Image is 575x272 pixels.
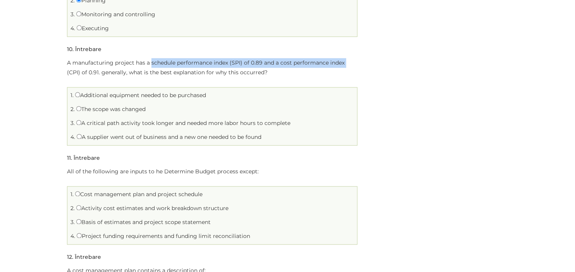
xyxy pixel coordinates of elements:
span: 4. [70,133,75,140]
span: 3. [70,120,75,127]
span: 10 [67,46,72,53]
input: The scope was changed [76,106,81,111]
label: Executing [77,25,109,32]
span: 2. [70,205,75,212]
span: 1. [70,92,74,99]
label: A supplier went out of business and a new one needed to be found [77,133,261,140]
p: All of the following are inputs to he Determine Budget process except: [67,167,357,176]
h5: . Întrebare [67,254,101,260]
span: 3. [70,11,75,18]
input: Monitoring and controlling [76,11,81,16]
label: The scope was changed [76,106,146,113]
p: A manufacturing project has a schedule performance index (SPI) of 0.89 and a cost performance ind... [67,58,357,77]
input: A supplier went out of business and a new one needed to be found [77,134,82,139]
span: 4. [70,233,75,239]
span: 2. [70,106,75,113]
input: A critical path activity took longer and needed more labor hours to complete [76,120,81,125]
label: Monitoring and controlling [76,11,155,18]
input: Additional equipment needed to be purchased [75,92,80,97]
span: 3. [70,219,75,226]
label: Project funding requirements and funding limit reconciliation [77,233,250,239]
label: Additional equipment needed to be purchased [75,92,206,99]
label: Cost management plan and project schedule [75,191,203,198]
label: Activity cost estimates and work breakdown structure [76,205,228,212]
input: Activity cost estimates and work breakdown structure [76,205,81,210]
span: 11 [67,154,71,161]
input: Cost management plan and project schedule [75,191,80,196]
label: Basis of estimates and project scope statement [76,219,211,226]
h5: . Întrebare [67,155,100,161]
span: 12 [67,253,72,260]
span: 1. [70,191,74,198]
label: A critical path activity took longer and needed more labor hours to complete [76,120,290,127]
input: Executing [77,25,82,30]
input: Project funding requirements and funding limit reconciliation [77,233,82,238]
input: Basis of estimates and project scope statement [76,219,81,224]
span: 4. [70,25,75,32]
h5: . Întrebare [67,46,101,52]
